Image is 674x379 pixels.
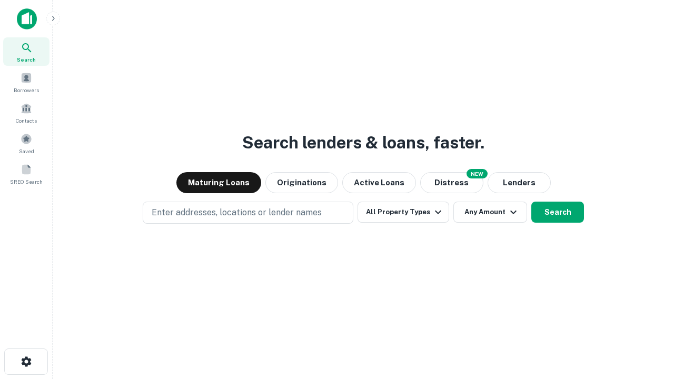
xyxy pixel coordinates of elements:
[467,169,488,178] div: NEW
[14,86,39,94] span: Borrowers
[16,116,37,125] span: Contacts
[3,68,49,96] a: Borrowers
[242,130,484,155] h3: Search lenders & loans, faster.
[358,202,449,223] button: All Property Types
[265,172,338,193] button: Originations
[17,55,36,64] span: Search
[3,129,49,157] a: Saved
[531,202,584,223] button: Search
[488,172,551,193] button: Lenders
[17,8,37,29] img: capitalize-icon.png
[10,177,43,186] span: SREO Search
[3,159,49,188] a: SREO Search
[3,98,49,127] a: Contacts
[19,147,34,155] span: Saved
[453,202,527,223] button: Any Amount
[152,206,322,219] p: Enter addresses, locations or lender names
[3,37,49,66] a: Search
[621,295,674,345] iframe: Chat Widget
[176,172,261,193] button: Maturing Loans
[342,172,416,193] button: Active Loans
[420,172,483,193] button: Search distressed loans with lien and other non-mortgage details.
[143,202,353,224] button: Enter addresses, locations or lender names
